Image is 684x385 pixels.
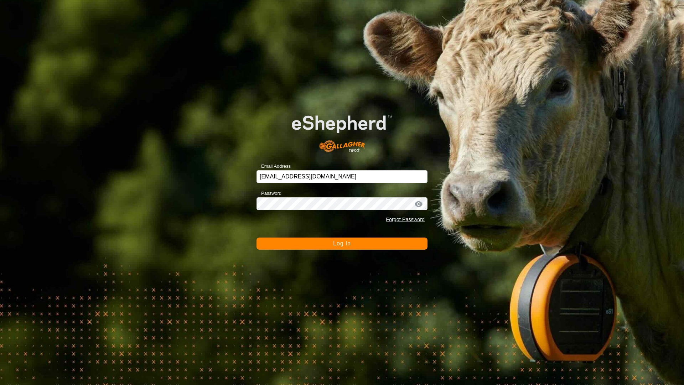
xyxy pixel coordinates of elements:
[333,240,351,246] span: Log In
[256,170,427,183] input: Email Address
[256,190,281,197] label: Password
[386,217,425,222] a: Forgot Password
[256,163,291,170] label: Email Address
[274,101,410,160] img: E-shepherd Logo
[256,238,427,250] button: Log In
